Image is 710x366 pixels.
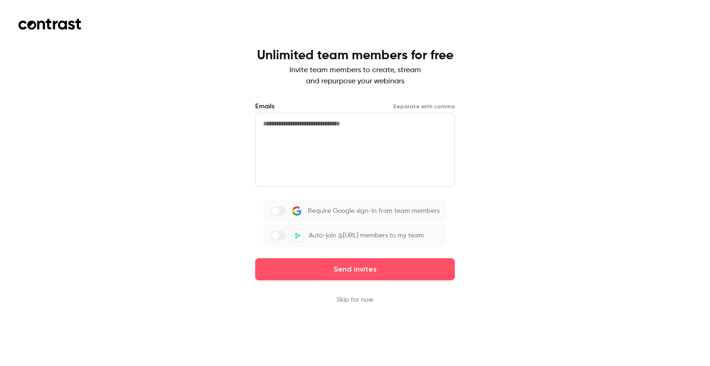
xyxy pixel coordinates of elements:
h1: Unlimited team members for free [257,48,453,63]
label: Emails [255,102,275,111]
label: Auto-join @[URL] members to my team [263,224,447,247]
label: Require Google sign-in from team members [263,200,447,222]
button: Send invites [255,258,455,280]
img: SmartEvo [292,230,303,241]
p: Separate with comma [393,103,455,110]
button: Skip for now [337,295,373,304]
p: Invite team members to create, stream and repurpose your webinars [257,65,453,87]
